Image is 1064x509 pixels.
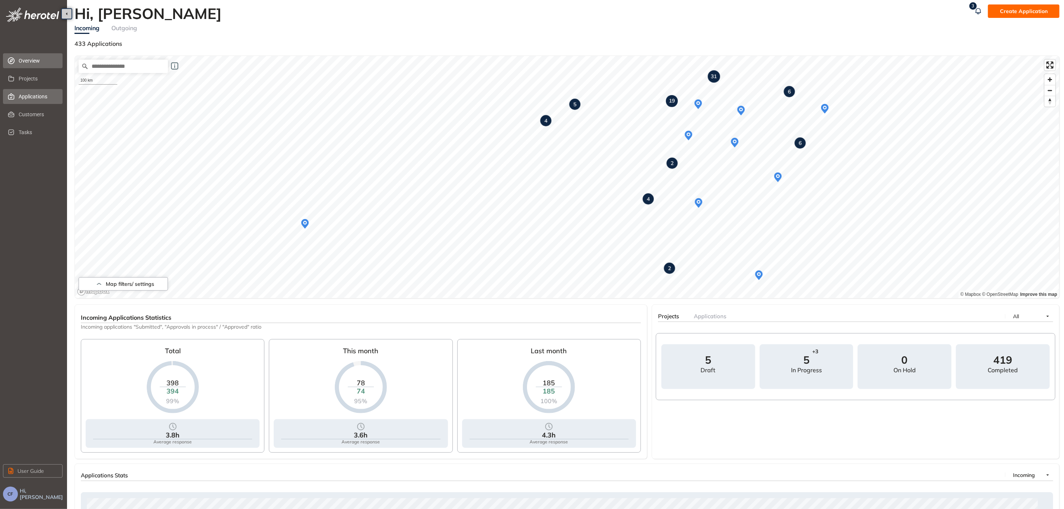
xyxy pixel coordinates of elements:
[668,265,671,272] strong: 2
[79,277,168,291] button: Map filters/ settings
[343,344,378,361] div: This month
[694,313,726,320] span: Applications
[658,313,679,320] span: Projects
[682,129,695,142] div: Map marker
[77,287,110,296] a: Mapbox logo
[818,102,832,116] div: Map marker
[812,348,818,355] span: +3
[1013,313,1019,320] span: All
[574,101,577,108] strong: 5
[708,70,720,83] div: Map marker
[771,171,785,184] div: Map marker
[160,387,186,395] div: 394
[994,355,1013,365] span: 419
[692,196,705,210] div: Map marker
[1045,85,1055,96] button: Zoom out
[664,263,675,274] div: Map marker
[3,487,18,502] button: CF
[165,344,181,361] div: Total
[81,314,171,321] span: Incoming Applications Statistics
[348,379,374,387] div: 78
[540,115,552,126] div: Map marker
[643,193,654,205] div: Map marker
[19,107,57,122] span: Customers
[153,439,192,445] div: Average response
[1045,60,1055,70] button: Enter fullscreen
[74,4,972,22] h2: Hi, [PERSON_NAME]
[536,397,562,404] div: 100%
[111,23,137,33] div: Outgoing
[969,2,977,10] sup: 3
[791,367,822,374] div: In progress
[705,355,711,365] span: 5
[1020,292,1057,297] a: Improve this map
[74,40,122,47] span: 433 Applications
[160,379,186,387] div: 398
[19,71,57,86] span: Projects
[1045,96,1055,107] button: Reset bearing to north
[536,387,562,395] div: 185
[795,137,806,149] div: Map marker
[536,379,562,387] div: 185
[79,77,117,85] div: 100 km
[19,125,57,140] span: Tasks
[74,23,99,33] div: Incoming
[530,439,568,445] div: Average response
[701,367,716,374] div: draft
[81,323,641,330] span: Incoming applications "Submitted", "Approvals in process" / "Approved" ratio
[81,472,128,479] span: Applications Stats
[8,491,13,497] span: CF
[728,136,741,149] div: Map marker
[972,3,975,9] span: 3
[18,467,44,475] span: User Guide
[342,439,380,445] div: Average response
[106,281,154,287] span: Map filters/ settings
[711,73,717,80] strong: 31
[1045,74,1055,85] button: Zoom in
[6,7,59,22] img: logo
[893,367,916,374] div: On hold
[348,387,374,395] div: 74
[799,140,802,146] strong: 6
[988,4,1060,18] button: Create Application
[902,355,908,365] span: 0
[531,344,567,361] div: Last month
[752,269,766,282] div: Map marker
[982,292,1018,297] a: OpenStreetMap
[667,158,678,169] div: Map marker
[79,60,168,73] input: Search place...
[298,217,312,231] div: Map marker
[803,355,810,365] span: 5
[20,488,64,500] span: Hi, [PERSON_NAME]
[671,160,674,167] strong: 2
[692,98,705,111] div: Map marker
[348,397,374,404] div: 95%
[669,98,675,104] strong: 19
[542,431,556,439] div: 4.3h
[1013,472,1035,478] span: Incoming
[166,431,180,439] div: 3.8h
[160,397,186,404] div: 99%
[734,104,748,117] div: Map marker
[19,53,57,68] span: Overview
[3,464,63,478] button: User Guide
[75,56,1060,298] canvas: Map
[569,99,581,110] div: Map marker
[354,431,368,439] div: 3.6h
[788,88,791,95] strong: 6
[544,117,547,124] strong: 4
[960,292,981,297] a: Mapbox
[647,196,650,202] strong: 4
[19,89,57,104] span: Applications
[784,86,795,97] div: Map marker
[666,95,678,107] div: Map marker
[1000,7,1048,15] span: Create Application
[988,367,1018,374] div: Completed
